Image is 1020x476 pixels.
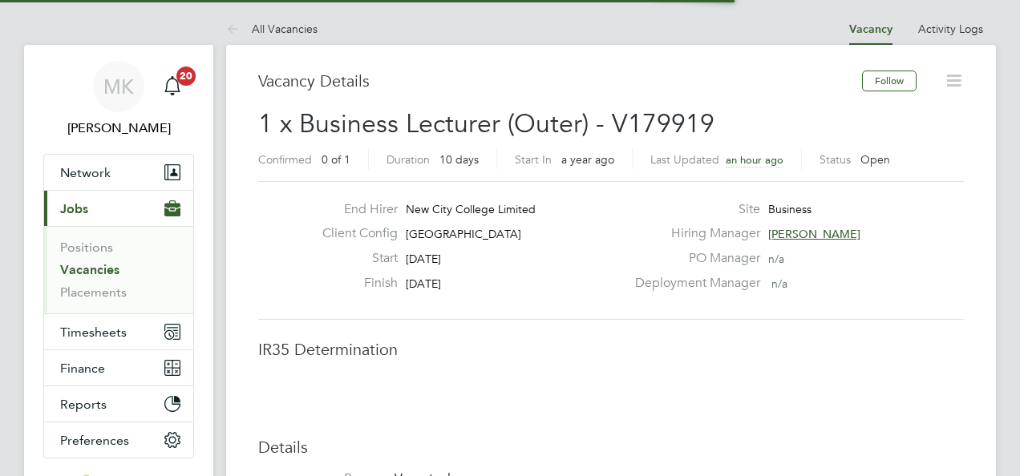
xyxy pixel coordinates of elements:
[849,22,892,36] a: Vacancy
[768,227,860,241] span: [PERSON_NAME]
[60,240,113,255] a: Positions
[44,350,193,385] button: Finance
[322,152,350,167] span: 0 of 1
[258,437,964,458] h3: Details
[156,61,188,112] a: 20
[625,225,760,242] label: Hiring Manager
[625,275,760,292] label: Deployment Manager
[44,155,193,190] button: Network
[768,202,812,216] span: Business
[561,152,614,167] span: a year ago
[862,71,917,91] button: Follow
[44,422,193,458] button: Preferences
[103,76,134,97] span: MK
[44,386,193,422] button: Reports
[60,361,105,376] span: Finance
[60,397,107,412] span: Reports
[918,22,983,36] a: Activity Logs
[60,284,127,300] a: Placements
[44,191,193,226] button: Jobs
[60,262,119,277] a: Vacancies
[258,152,312,167] label: Confirmed
[176,67,196,86] span: 20
[43,61,194,138] a: MK[PERSON_NAME]
[650,152,719,167] label: Last Updated
[44,314,193,349] button: Timesheets
[625,250,760,267] label: PO Manager
[60,165,111,180] span: Network
[439,152,479,167] span: 10 days
[406,276,441,291] span: [DATE]
[310,225,398,242] label: Client Config
[625,201,760,218] label: Site
[310,275,398,292] label: Finish
[515,152,552,167] label: Start In
[387,152,430,167] label: Duration
[43,119,194,138] span: Megan Knowles
[406,202,536,216] span: New City College Limited
[406,252,441,266] span: [DATE]
[226,22,318,36] a: All Vacancies
[310,250,398,267] label: Start
[60,325,127,340] span: Timesheets
[820,152,851,167] label: Status
[771,276,787,291] span: n/a
[860,152,890,167] span: Open
[406,227,521,241] span: [GEOGRAPHIC_DATA]
[768,252,784,266] span: n/a
[60,201,88,216] span: Jobs
[310,201,398,218] label: End Hirer
[60,433,129,448] span: Preferences
[258,339,964,360] h3: IR35 Determination
[44,226,193,313] div: Jobs
[726,153,783,167] span: an hour ago
[258,71,862,91] h3: Vacancy Details
[258,108,714,139] span: 1 x Business Lecturer (Outer) - V179919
